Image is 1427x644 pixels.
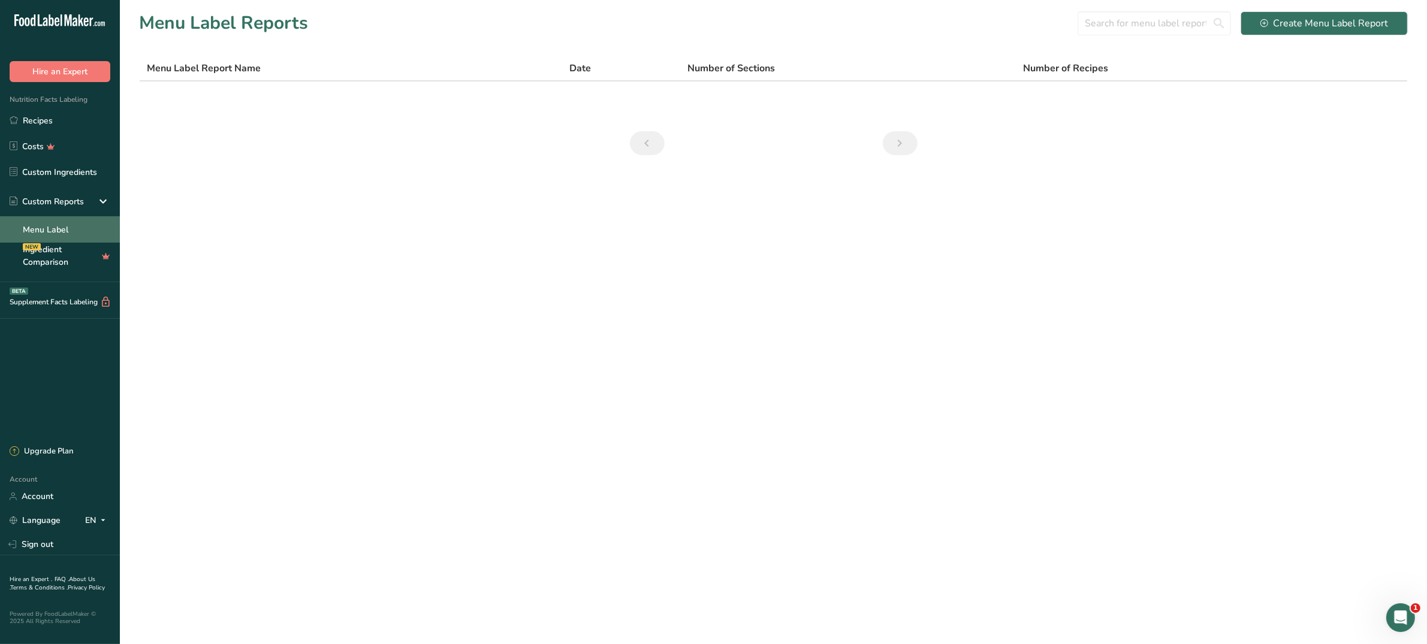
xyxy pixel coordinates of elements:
div: Create Menu Label Report [1260,16,1388,31]
a: Hire an Expert . [10,575,52,583]
a: Next page [883,131,918,155]
div: NEW [23,243,41,250]
div: Upgrade Plan [10,446,73,458]
span: Date [569,61,591,75]
iframe: Intercom live chat [1386,603,1415,632]
div: Powered By FoodLabelMaker © 2025 All Rights Reserved [10,610,110,625]
span: Number of Sections [688,61,776,75]
span: 1 [1411,603,1420,613]
a: About Us . [10,575,95,592]
button: Hire an Expert [10,61,110,82]
div: EN [85,513,110,528]
button: Create Menu Label Report [1241,11,1408,35]
span: Menu Label Report Name [147,61,261,75]
a: Privacy Policy [68,583,105,592]
span: Number of Recipes [1023,61,1108,75]
a: FAQ . [55,575,69,583]
a: Terms & Conditions . [10,583,68,592]
div: Custom Reports [10,195,84,208]
input: Search for menu label report [1078,11,1231,35]
div: BETA [10,288,28,295]
a: Language [10,510,61,531]
h1: Menu Label Reports [139,10,308,37]
a: Previous page [630,131,665,155]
